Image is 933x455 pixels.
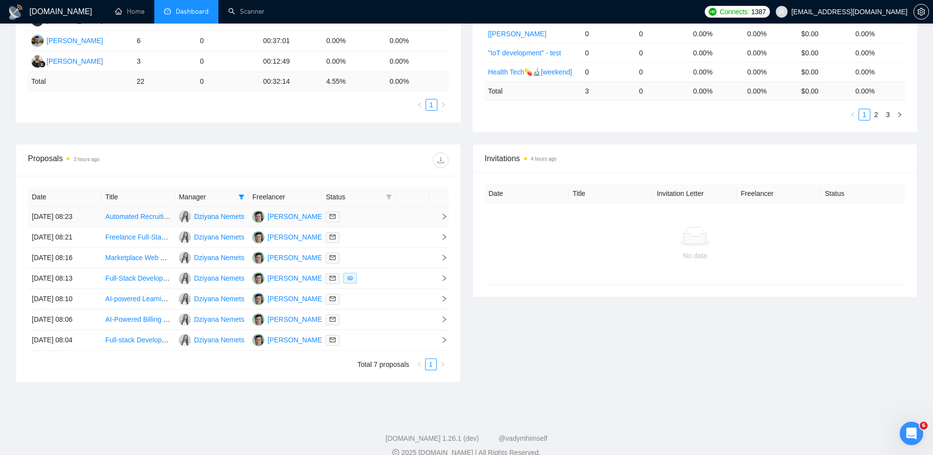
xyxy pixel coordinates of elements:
[852,81,906,100] td: 0.00 %
[101,227,175,248] td: Freelance Full-Stack Developer for AI-Powered News App (Voice + LLM Integration)
[386,194,392,200] span: filter
[164,8,171,15] span: dashboard
[267,314,324,325] div: [PERSON_NAME]
[179,252,191,264] img: DN
[179,293,191,305] img: DN
[179,233,244,240] a: DNDziyana Nemets
[689,43,743,62] td: 0.00%
[797,62,851,81] td: $0.00
[27,72,133,91] td: Total
[31,35,44,47] img: AK
[175,188,248,207] th: Manager
[484,81,581,100] td: Total
[385,51,449,72] td: 0.00%
[847,109,859,120] li: Previous Page
[413,359,425,370] button: left
[179,192,235,202] span: Manager
[437,99,449,111] li: Next Page
[101,289,175,310] td: AI-powered Learning System
[179,272,191,285] img: DN
[101,268,175,289] td: Full-Stack Developer / Team for Media Web App (Video + Audio Rendering)
[176,7,209,16] span: Dashboard
[105,233,360,241] a: Freelance Full-Stack Developer for AI-Powered News App (Voice + LLM Integration)
[252,233,324,240] a: YN[PERSON_NAME]
[719,6,749,17] span: Connects:
[743,43,797,62] td: 0.00%
[417,102,423,108] span: left
[259,72,322,91] td: 00:32:14
[179,335,244,343] a: DNDziyana Nemets
[440,102,446,108] span: right
[28,207,101,227] td: [DATE] 08:23
[239,194,244,200] span: filter
[433,275,448,282] span: right
[437,99,449,111] button: right
[751,6,766,17] span: 1387
[322,72,385,91] td: 4.55 %
[47,56,103,67] div: [PERSON_NAME]
[347,275,353,281] span: eye
[252,293,264,305] img: YN
[414,99,426,111] button: left
[433,152,449,168] button: download
[689,81,743,100] td: 0.00 %
[440,361,446,367] span: right
[194,335,244,345] div: Dziyana Nemets
[101,248,175,268] td: Marketplace Web Application Development with Shopify Integration
[28,330,101,351] td: [DATE] 08:04
[385,31,449,51] td: 0.00%
[39,61,46,68] img: gigradar-bm.png
[259,51,322,72] td: 00:12:49
[330,214,335,219] span: mail
[194,211,244,222] div: Dziyana Nemets
[115,7,144,16] a: homeHome
[900,422,923,445] iframe: Intercom live chat
[330,275,335,281] span: mail
[252,335,324,343] a: YN[PERSON_NAME]
[105,274,334,282] a: Full-Stack Developer / Team for Media Web App (Video + Audio Rendering)
[28,188,101,207] th: Date
[433,213,448,220] span: right
[778,8,785,15] span: user
[101,207,175,227] td: Automated Recruiting Voicemail Outreach Platform
[581,24,635,43] td: 0
[433,156,448,164] span: download
[913,4,929,20] button: setting
[433,295,448,302] span: right
[581,43,635,62] td: 0
[28,152,238,168] div: Proposals
[433,234,448,240] span: right
[384,190,394,204] span: filter
[252,212,324,220] a: YN[PERSON_NAME]
[179,334,191,346] img: DN
[913,8,929,16] a: setting
[179,231,191,243] img: DN
[437,359,449,370] li: Next Page
[426,359,436,370] a: 1
[859,109,870,120] li: 1
[850,112,856,118] span: left
[252,315,324,323] a: YN[PERSON_NAME]
[797,43,851,62] td: $0.00
[737,184,821,203] th: Freelancer
[426,99,437,111] li: 1
[326,192,382,202] span: Status
[330,255,335,261] span: mail
[821,184,905,203] th: Status
[425,359,437,370] li: 1
[894,109,906,120] button: right
[882,109,894,120] li: 3
[433,254,448,261] span: right
[267,293,324,304] div: [PERSON_NAME]
[8,4,24,20] img: logo
[196,72,259,91] td: 0
[743,81,797,100] td: 0.00 %
[413,359,425,370] li: Previous Page
[870,109,882,120] li: 2
[485,152,906,165] span: Invitations
[358,359,409,370] li: Total 7 proposals
[871,109,882,120] a: 2
[847,109,859,120] button: left
[267,252,324,263] div: [PERSON_NAME]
